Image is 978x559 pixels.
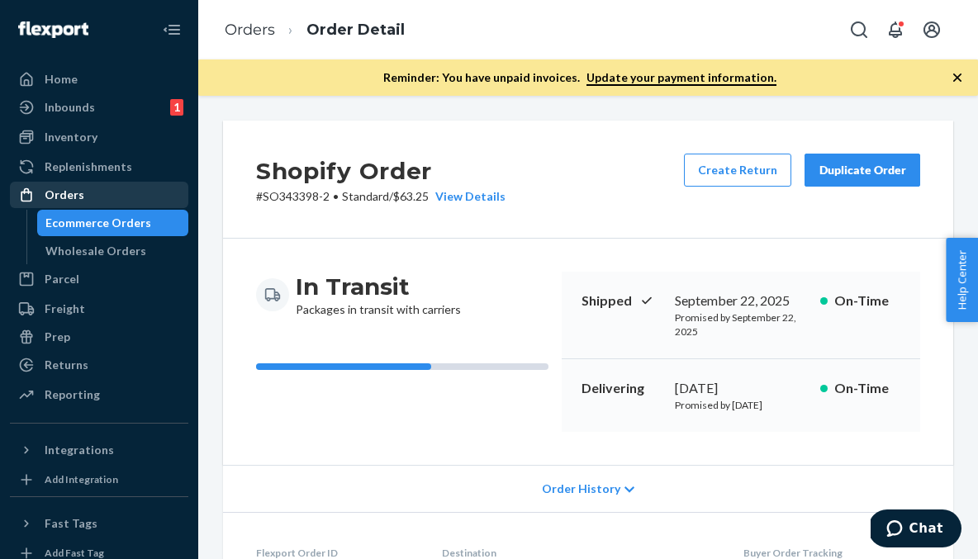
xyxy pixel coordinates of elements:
button: Open notifications [879,13,912,46]
div: 1 [170,99,183,116]
button: Help Center [946,238,978,322]
a: Add Integration [10,470,188,490]
p: Reminder: You have unpaid invoices. [383,69,776,86]
div: Returns [45,357,88,373]
button: Open account menu [915,13,948,46]
p: Delivering [582,379,662,398]
button: Open Search Box [843,13,876,46]
a: Reporting [10,381,188,408]
a: Freight [10,296,188,322]
div: Parcel [45,271,79,287]
p: Promised by September 22, 2025 [675,310,808,339]
ol: breadcrumbs [211,6,418,54]
p: On-Time [834,379,900,398]
div: Freight [45,301,85,317]
a: Inbounds1 [10,94,188,121]
div: Replenishments [45,159,132,175]
p: # SO343398-2 / $63.25 [256,188,506,205]
div: Home [45,71,78,88]
a: Home [10,66,188,92]
div: Inbounds [45,99,95,116]
a: Prep [10,324,188,350]
div: Fast Tags [45,515,97,532]
button: Integrations [10,437,188,463]
iframe: Opens a widget where you can chat to one of our agents [871,509,961,551]
button: Fast Tags [10,510,188,537]
div: Reporting [45,386,100,403]
p: Shipped [582,291,662,310]
h2: Shopify Order [256,154,506,188]
div: Packages in transit with carriers [296,272,461,318]
a: Returns [10,352,188,378]
p: Promised by [DATE] [675,398,808,412]
h3: In Transit [296,272,461,301]
button: Duplicate Order [805,154,920,187]
span: • [333,189,339,203]
span: Standard [342,189,389,203]
span: Order History [542,481,620,497]
div: Duplicate Order [819,162,906,178]
div: Prep [45,329,70,345]
button: Close Navigation [155,13,188,46]
div: Integrations [45,442,114,458]
a: Orders [225,21,275,39]
img: Flexport logo [18,21,88,38]
a: Replenishments [10,154,188,180]
div: Ecommerce Orders [45,215,151,231]
div: [DATE] [675,379,808,398]
div: Wholesale Orders [45,243,146,259]
div: Inventory [45,129,97,145]
a: Orders [10,182,188,208]
a: Update your payment information. [586,70,776,86]
a: Parcel [10,266,188,292]
div: Orders [45,187,84,203]
div: September 22, 2025 [675,291,808,310]
p: On-Time [834,291,900,310]
button: Create Return [684,154,791,187]
a: Wholesale Orders [37,238,189,264]
a: Ecommerce Orders [37,210,189,236]
a: Order Detail [306,21,405,39]
div: Add Integration [45,472,118,486]
a: Inventory [10,124,188,150]
button: View Details [429,188,506,205]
